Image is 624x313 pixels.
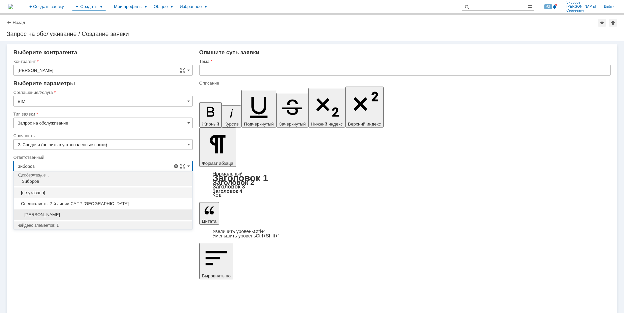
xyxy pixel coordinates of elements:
[8,4,13,9] a: Перейти на домашнюю страницу
[566,9,596,13] span: Сергеевич
[345,87,384,128] button: Верхний индекс
[180,163,185,169] span: Сложная форма
[72,3,106,11] div: Создать
[18,212,188,217] span: [PERSON_NAME]
[254,229,265,234] span: Ctrl+'
[18,223,188,228] div: найдено элементов: 1
[213,188,242,194] a: Заголовок 4
[311,122,343,127] span: Нижний индекс
[13,20,25,25] a: Назад
[199,171,611,197] div: Формат абзаца
[609,19,617,27] div: Сделать домашней страницей
[13,80,75,87] span: Выберите параметры
[199,59,609,64] div: Тема
[213,229,265,234] a: Increase
[15,179,192,184] div: Зиборов
[199,49,260,56] span: Опишите суть заявки
[15,173,192,179] div: содержащие...
[202,273,231,278] span: Выровнять по
[276,93,308,128] button: Зачеркнутый
[199,229,611,238] div: Цитата
[213,173,268,183] a: Заголовок 1
[13,155,191,159] div: Ответственный
[202,219,217,224] span: Цитата
[13,59,191,64] div: Контрагент
[18,190,188,195] span: [не указано]
[199,243,233,279] button: Выровнять по
[173,163,179,169] span: Удалить
[199,202,219,225] button: Цитата
[244,122,274,127] span: Подчеркнутый
[566,5,596,9] span: [PERSON_NAME]
[199,128,236,167] button: Формат абзаца
[13,90,191,95] div: Соглашение/Услуга
[213,183,245,189] a: Заголовок 3
[566,1,596,5] span: Зиборов
[598,19,606,27] div: Добавить в избранное
[202,122,219,127] span: Жирный
[213,192,222,198] a: Код
[13,112,191,116] div: Тип заявки
[180,68,185,73] span: Сложная форма
[7,31,617,37] div: Запрос на обслуживание / Создание заявки
[213,233,279,238] a: Decrease
[18,201,188,206] span: Специалисты 2-й линии САПР [GEOGRAPHIC_DATA]
[13,134,191,138] div: Срочность
[13,49,77,56] span: Выберите контрагента
[199,102,222,128] button: Жирный
[544,4,552,9] span: 63
[348,122,381,127] span: Верхний индекс
[222,105,241,128] button: Курсив
[256,233,279,238] span: Ctrl+Shift+'
[279,122,306,127] span: Зачеркнутый
[241,90,276,128] button: Подчеркнутый
[308,88,345,128] button: Нижний индекс
[202,161,233,166] span: Формат абзаца
[213,171,243,176] a: Нормальный
[213,178,254,186] a: Заголовок 2
[527,3,534,9] span: Расширенный поиск
[224,122,239,127] span: Курсив
[199,81,609,85] div: Описание
[8,4,13,9] img: logo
